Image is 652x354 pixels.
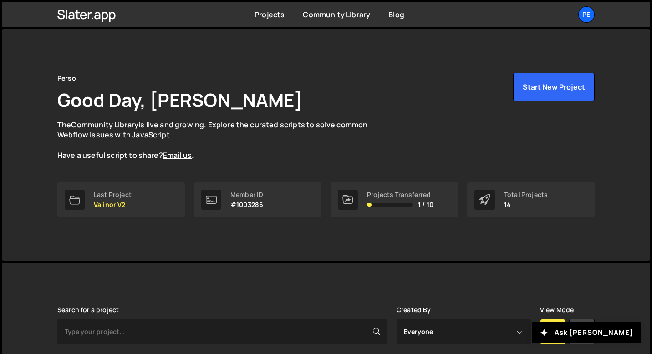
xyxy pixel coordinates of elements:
div: Projects Transferred [367,191,433,198]
a: Community Library [71,120,138,130]
button: Start New Project [513,73,595,101]
a: Pe [578,6,595,23]
div: Member ID [230,191,263,198]
input: Type your project... [57,319,387,344]
div: Total Projects [504,191,548,198]
p: Valinor V2 [94,201,132,208]
p: 14 [504,201,548,208]
h1: Good Day, [PERSON_NAME] [57,87,302,112]
a: Projects [255,10,285,20]
a: Community Library [303,10,370,20]
a: Blog [388,10,404,20]
p: #1003286 [230,201,263,208]
button: Ask [PERSON_NAME] [532,322,641,343]
a: Email us [163,150,192,160]
a: Last Project Valinor V2 [57,182,185,217]
label: Search for a project [57,306,119,314]
div: Perso [57,73,76,84]
div: Last Project [94,191,132,198]
label: Created By [397,306,431,314]
label: View Mode [540,306,574,314]
p: The is live and growing. Explore the curated scripts to solve common Webflow issues with JavaScri... [57,120,385,161]
span: 1 / 10 [418,201,433,208]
